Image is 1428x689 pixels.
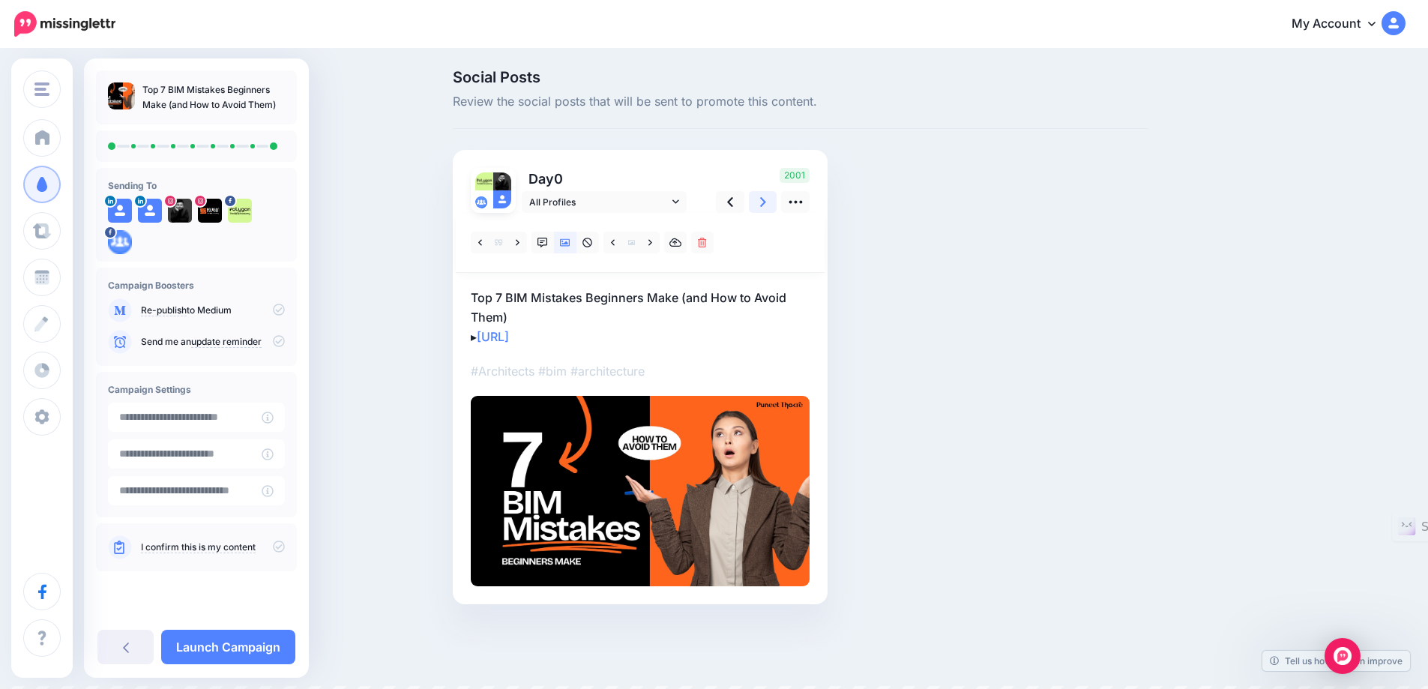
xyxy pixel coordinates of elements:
a: I confirm this is my content [141,541,256,553]
h4: Campaign Boosters [108,280,285,291]
a: Re-publish [141,304,187,316]
img: 414832616_711430091092413_3913695624308099605_n-bsa145950.jpg [475,172,493,190]
span: Social Posts [453,70,1148,85]
img: Missinglettr [14,11,115,37]
a: [URL] [477,329,509,344]
h4: Campaign Settings [108,384,285,395]
span: 2001 [780,168,810,183]
img: 414832616_711430091092413_3913695624308099605_n-bsa145950.jpg [228,199,252,223]
img: user_default_image.png [138,199,162,223]
img: aDtjnaRy1nj-bsa145954.png [108,230,132,254]
div: Open Intercom Messenger [1325,638,1361,674]
a: My Account [1277,6,1406,43]
img: 8c00e3252eb399aca3d7ba5a3a5a32ea_thumb.jpg [108,82,135,109]
img: user_default_image.png [493,190,511,208]
span: 0 [554,171,563,187]
img: 424721656_675954194476468_5556042948216146045_n-bsa145951.jpg [168,199,192,223]
a: update reminder [191,336,262,348]
img: aDtjnaRy1nj-bsa145954.png [475,196,487,208]
p: Top 7 BIM Mistakes Beginners Make (and How to Avoid Them) ▸ [471,288,810,346]
h4: Sending To [108,180,285,191]
p: to Medium [141,304,285,317]
img: 460903175_1261644474854213_1133997397236252036_n-bsa150954.jpg [198,199,222,223]
a: Tell us how we can improve [1262,651,1410,671]
p: Send me an [141,335,285,349]
img: user_default_image.png [108,199,132,223]
p: #Architects #bim #architecture [471,361,810,381]
span: Review the social posts that will be sent to promote this content. [453,92,1148,112]
p: Top 7 BIM Mistakes Beginners Make (and How to Avoid Them) [142,82,285,112]
img: menu.png [34,82,49,96]
img: 424721656_675954194476468_5556042948216146045_n-bsa145951.jpg [493,172,511,190]
img: 8c00e3252eb399aca3d7ba5a3a5a32ea.jpg [471,396,810,586]
p: Day [522,168,689,190]
a: All Profiles [522,191,687,213]
span: All Profiles [529,194,669,210]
